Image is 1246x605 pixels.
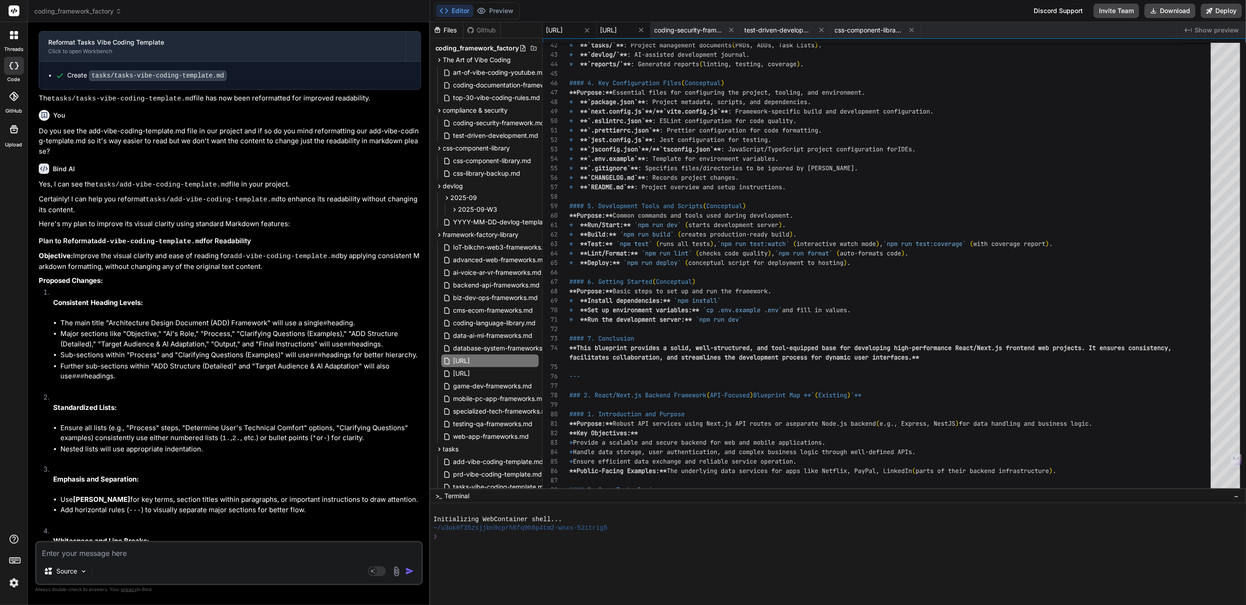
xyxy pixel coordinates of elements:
[688,221,779,229] span: starts development server
[453,393,547,404] span: mobile-pc-app-frameworks.md
[543,50,558,59] div: 43
[53,164,75,173] h6: Bind AI
[782,306,851,314] span: and fill in values.
[543,258,558,268] div: 65
[543,400,558,409] div: 79
[793,240,797,248] span: (
[453,418,534,429] span: testing-qa-frameworks.md
[703,202,706,210] span: (
[48,48,397,55] div: Click to open Workbench
[681,79,685,87] span: (
[714,240,717,248] span: ,
[543,428,558,438] div: 82
[569,467,667,475] span: **Public-Facing Examples:**
[613,211,789,219] span: Common commands and tools used during development
[800,60,804,68] span: .
[453,343,555,354] span: database-system-frameworks.md
[60,505,421,516] li: Add horizontal rules ( ) to visually separate major sections for better flow.
[970,240,973,248] span: (
[543,287,558,296] div: 68
[973,240,1045,248] span: with coverage report
[569,202,703,210] span: #### 5. Development Tools and Scripts
[453,242,554,253] span: IoT-blkchn-web3-frameworks.md
[876,419,880,428] span: (
[543,78,558,88] div: 46
[543,88,558,97] div: 47
[543,164,558,173] div: 55
[898,145,916,153] span: IDEs.
[1053,467,1056,475] span: .
[746,438,825,446] span: d mobile applications.
[797,240,876,248] span: interactive watch mode
[959,419,1092,428] span: for data handling and business logic.
[634,183,786,191] span: : Project overview and setup instructions.
[39,236,421,247] h3: Plan to Reformat for Readability
[453,431,530,442] span: web-app-frameworks.md
[613,419,789,428] span: Robust API services using Next.js API routes or a
[443,230,519,239] span: framework-factory-library
[905,249,908,257] span: .
[569,353,750,361] span: facilitates collaboration, and streamlines the dev
[453,469,543,480] span: prd-vibe-coding-template.md
[660,240,710,248] span: runs all tests
[569,277,652,286] span: #### 6. Getting Started
[453,318,537,328] span: coding-language-library.md
[656,277,692,286] span: Conceptual
[543,324,558,334] div: 72
[39,126,421,157] p: Do you see the add-vibe-coding-template.md file in our project and if so do you mind reformatting...
[543,268,558,277] div: 66
[656,240,660,248] span: (
[569,334,634,342] span: #### 7. Conclusion
[434,515,562,524] span: Initializing WebContainer shell...
[699,249,768,257] span: checks code quality
[685,259,688,267] span: (
[681,230,789,238] span: creates production-ready build
[843,259,847,267] span: )
[543,211,558,220] div: 60
[843,467,912,475] span: x, PayPal, LinkedIn
[641,249,692,257] span: `npm run lint`
[53,475,139,483] strong: Emphasis and Separation:
[453,118,546,128] span: coding-security-framework.md
[569,372,580,380] span: ---
[4,45,23,53] label: threads
[876,240,880,248] span: )
[685,79,721,87] span: Conceptual
[699,60,703,68] span: (
[53,537,149,545] strong: Whitespace and Line Breaks:
[789,88,865,96] span: ing, and environment.
[573,438,746,446] span: Provide a scalable and secure backend for web an
[880,419,955,428] span: e.g., Express, NestJS
[569,410,685,418] span: #### 1. Introduction and Purpose
[543,296,558,305] div: 69
[623,259,681,267] span: `npm run deploy`
[543,315,558,324] div: 71
[789,230,793,238] span: )
[232,435,240,442] code: 2.
[543,116,558,126] div: 50
[543,409,558,419] div: 80
[80,568,87,575] img: Pick Models
[405,567,414,576] img: icon
[1094,4,1139,18] button: Invite Team
[453,255,548,265] span: advanced-web-frameworks.md
[48,38,397,47] div: Reformat Tasks Vibe Coding Template
[543,485,558,495] div: 88
[73,495,130,504] strong: [PERSON_NAME]
[453,330,534,341] span: data-ai-ml-frameworks.md
[645,98,811,106] span: : Project metadata, scripts, and dependencies.
[443,144,510,153] span: css-component-library
[652,117,797,125] span: : ESLint configuration for code quality.
[39,276,103,285] strong: Proposed Changes:
[95,181,229,189] code: tasks/add-vibe-coding-template.md
[60,423,421,444] li: Ensure all lists (e.g., "Process" steps, "Determine User's Technical Comfort" options, "Clarifyin...
[818,391,847,399] span: Existing
[543,239,558,249] div: 63
[543,97,558,107] div: 48
[912,467,916,475] span: (
[580,306,699,314] span: **Set up environment variables:**
[543,59,558,69] div: 44
[453,267,543,278] span: ai-voice-ar-vr-frameworks.md
[678,230,681,238] span: (
[8,76,20,83] label: code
